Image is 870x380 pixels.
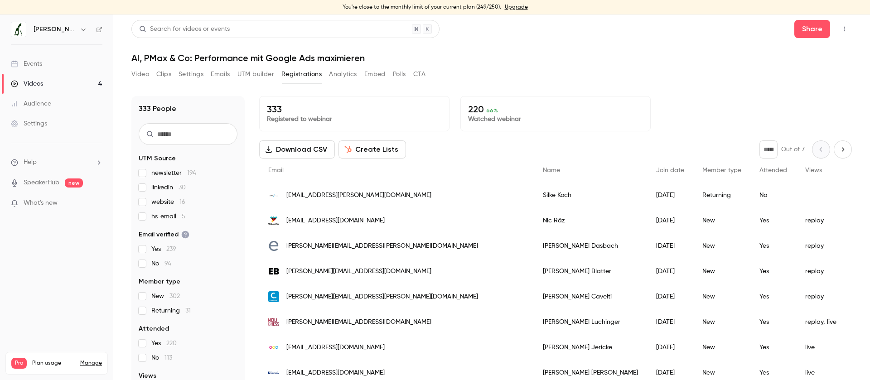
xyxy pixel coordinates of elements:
div: [DATE] [647,335,693,360]
span: 220 [166,340,177,346]
h1: 333 People [139,103,176,114]
button: Share [794,20,830,38]
span: Pro [11,358,27,369]
span: 94 [164,260,171,267]
div: New [693,309,750,335]
div: [DATE] [647,183,693,208]
div: Silke Koch [534,183,647,208]
span: Email verified [139,230,189,239]
img: Jung von Matt IMPACT [11,22,26,37]
div: [PERSON_NAME] Lüchinger [534,309,647,335]
div: [DATE] [647,259,693,284]
span: 66 % [486,107,498,114]
button: Embed [364,67,386,82]
button: Emails [211,67,230,82]
span: website [151,197,185,207]
span: Join date [656,167,684,173]
span: Returning [151,306,191,315]
span: Email [268,167,284,173]
div: New [693,259,750,284]
div: Videos [11,79,43,88]
div: [PERSON_NAME] Jericke [534,335,647,360]
img: contcept.ch [268,291,279,302]
p: Watched webinar [468,115,643,124]
span: [PERSON_NAME][EMAIL_ADDRESS][DOMAIN_NAME] [286,317,431,327]
div: live [796,335,846,360]
span: Attended [139,324,169,333]
div: New [693,335,750,360]
button: Top Bar Actions [837,22,852,36]
div: Settings [11,119,47,128]
div: Audience [11,99,51,108]
span: Yes [151,339,177,348]
button: Create Lists [338,140,406,159]
div: New [693,233,750,259]
a: Manage [80,360,102,367]
span: [PERSON_NAME][EMAIL_ADDRESS][PERSON_NAME][DOMAIN_NAME] [286,292,478,302]
img: weloveyou.ch [268,215,279,226]
span: new [65,178,83,188]
img: eduversum.de [268,241,279,251]
div: Yes [750,284,796,309]
span: Yes [151,245,176,254]
li: help-dropdown-opener [11,158,102,167]
span: 5 [182,213,185,220]
div: Returning [693,183,750,208]
div: [PERSON_NAME] Blatter [534,259,647,284]
div: replay [796,208,846,233]
span: No [151,259,171,268]
div: Yes [750,309,796,335]
span: Member type [702,167,741,173]
div: Events [11,59,42,68]
span: What's new [24,198,58,208]
span: 194 [187,170,196,176]
span: linkedin [151,183,186,192]
a: Upgrade [505,4,528,11]
button: Polls [393,67,406,82]
span: [PERSON_NAME][EMAIL_ADDRESS][DOMAIN_NAME] [286,267,431,276]
span: [EMAIL_ADDRESS][DOMAIN_NAME] [286,368,385,378]
div: Search for videos or events [139,24,230,34]
button: UTM builder [237,67,274,82]
div: replay [796,284,846,309]
span: 30 [179,184,186,191]
button: CTA [413,67,425,82]
iframe: Noticeable Trigger [92,199,102,207]
span: UTM Source [139,154,176,163]
div: [PERSON_NAME] Cavelti [534,284,647,309]
p: 220 [468,104,643,115]
img: bwf-profiles.de [268,190,279,201]
div: [DATE] [647,208,693,233]
span: hs_email [151,212,185,221]
button: Analytics [329,67,357,82]
button: Registrations [281,67,322,82]
div: - [796,183,846,208]
p: Registered to webinar [267,115,442,124]
a: SpeakerHub [24,178,59,188]
div: Nic Räz [534,208,647,233]
span: newsletter [151,168,196,178]
div: No [750,183,796,208]
div: replay, live [796,309,846,335]
span: [EMAIL_ADDRESS][DOMAIN_NAME] [286,216,385,226]
div: Yes [750,259,796,284]
div: New [693,208,750,233]
div: Yes [750,208,796,233]
div: Yes [750,335,796,360]
div: [PERSON_NAME] Dasbach [534,233,647,259]
span: 239 [166,246,176,252]
img: erikblatter.com [268,266,279,277]
div: [DATE] [647,233,693,259]
div: [DATE] [647,284,693,309]
span: Attended [759,167,787,173]
h1: AI, PMax & Co: Performance mit Google Ads maximieren [131,53,852,63]
button: Video [131,67,149,82]
span: [EMAIL_ADDRESS][DOMAIN_NAME] [286,343,385,352]
span: Plan usage [32,360,75,367]
div: New [693,284,750,309]
div: Yes [750,233,796,259]
span: 31 [185,308,191,314]
span: Member type [139,277,180,286]
span: [PERSON_NAME][EMAIL_ADDRESS][PERSON_NAME][DOMAIN_NAME] [286,241,478,251]
span: 302 [169,293,180,299]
